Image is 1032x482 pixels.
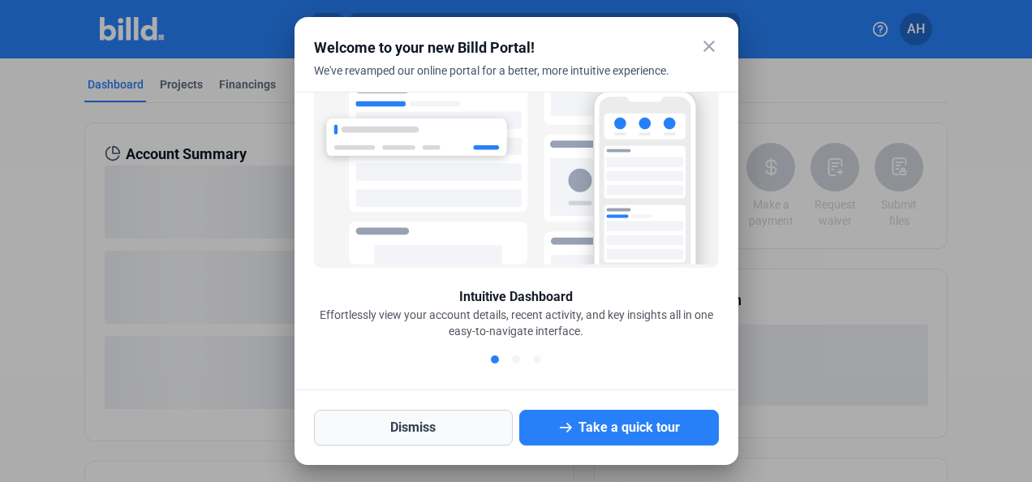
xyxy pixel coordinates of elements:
button: Take a quick tour [519,410,719,445]
div: Effortlessly view your account details, recent activity, and key insights all in one easy-to-navi... [314,307,719,339]
div: Intuitive Dashboard [459,287,573,307]
mat-icon: close [699,37,719,56]
button: Dismiss [314,410,514,445]
div: Welcome to your new Billd Portal! [314,37,678,59]
div: We've revamped our online portal for a better, more intuitive experience. [314,62,678,98]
